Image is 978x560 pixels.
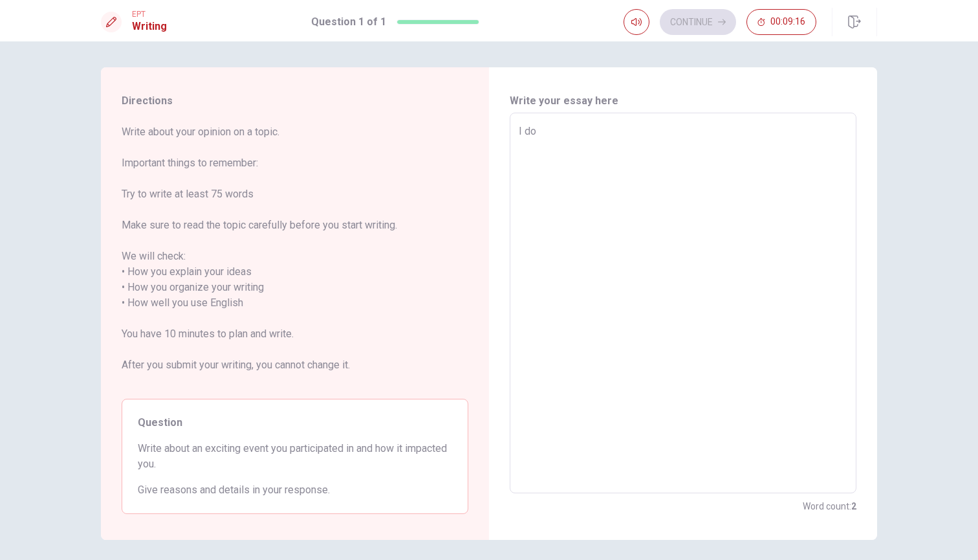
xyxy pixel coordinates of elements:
span: Question [138,415,452,431]
span: Write about an exciting event you participated in and how it impacted you. [138,441,452,472]
span: 00:09:16 [770,17,805,27]
span: Give reasons and details in your response. [138,482,452,498]
h1: Writing [132,19,167,34]
h1: Question 1 of 1 [311,14,386,30]
h6: Word count : [803,498,856,514]
span: Directions [122,93,468,109]
h6: Write your essay here [510,93,856,109]
span: Write about your opinion on a topic. Important things to remember: Try to write at least 75 words... [122,124,468,388]
textarea: I do [519,124,847,483]
span: EPT [132,10,167,19]
button: 00:09:16 [746,9,816,35]
strong: 2 [851,501,856,511]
